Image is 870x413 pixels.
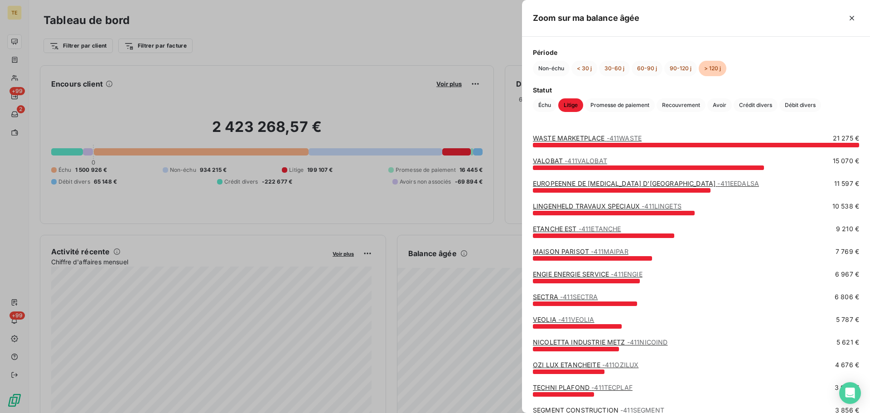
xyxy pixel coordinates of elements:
span: 5 787 € [836,315,859,324]
a: ENGIE ENERGIE SERVICE [533,270,643,278]
a: WASTE MARKETPLACE [533,134,642,142]
button: 30-60 j [599,61,630,76]
a: MAISON PARISOT [533,248,628,255]
span: 7 769 € [836,247,859,256]
span: - 411ENGIE [611,270,642,278]
span: 11 597 € [834,179,859,188]
button: < 30 j [571,61,597,76]
a: ETANCHE EST [533,225,621,233]
a: NICOLETTA INDUSTRIE METZ [533,338,667,346]
span: - 411OZILUX [602,361,639,369]
a: OZI LUX ETANCHEITE [533,361,638,369]
span: - 411WASTE [607,134,642,142]
a: TECHNI PLAFOND [533,384,633,391]
span: 21 275 € [833,134,859,143]
button: Litige [558,98,583,112]
span: 9 210 € [836,224,859,233]
a: VEOLIA [533,316,594,323]
span: 5 621 € [836,338,859,347]
span: 4 676 € [835,360,859,369]
button: 60-90 j [632,61,662,76]
span: 15 070 € [833,156,859,165]
button: Échu [533,98,556,112]
button: Débit divers [779,98,821,112]
span: - 411SECTRA [560,293,598,301]
h5: Zoom sur ma balance âgée [533,12,640,24]
button: Crédit divers [734,98,778,112]
span: Période [533,48,859,57]
span: 6 967 € [835,270,859,279]
span: - 411VEOLIA [558,316,594,323]
a: EUROPEENNE DE [MEDICAL_DATA] D'[GEOGRAPHIC_DATA] [533,180,759,187]
button: 90-120 j [664,61,697,76]
span: - 411NICOIND [627,338,668,346]
button: Promesse de paiement [585,98,655,112]
span: - 411TECPLAF [591,384,633,391]
span: 6 806 € [835,292,859,301]
a: LINGENHELD TRAVAUX SPECIAUX [533,202,681,210]
div: Open Intercom Messenger [839,382,861,404]
span: 3 998 € [835,383,859,392]
button: > 120 j [699,61,726,76]
span: - 411EEDALSA [717,180,759,187]
span: Statut [533,85,859,95]
span: - 411VALOBAT [565,157,607,165]
button: Non-échu [533,61,570,76]
a: SECTRA [533,293,598,301]
span: - 411ETANCHE [579,225,621,233]
span: - 411LINGETS [642,202,681,210]
button: Avoir [707,98,732,112]
a: VALOBAT [533,157,607,165]
span: 10 538 € [832,202,859,211]
span: - 411MAIPAR [591,248,628,255]
button: Recouvrement [657,98,706,112]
